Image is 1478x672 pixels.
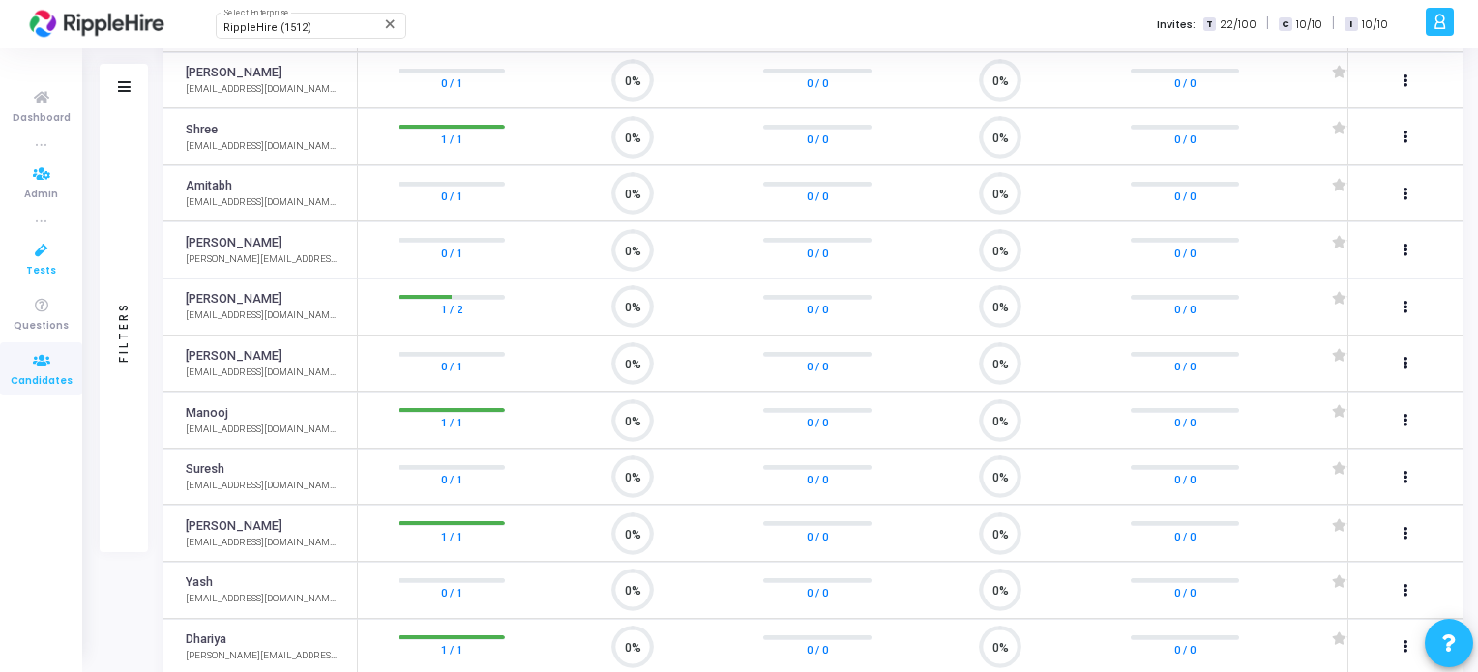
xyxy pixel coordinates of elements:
[441,357,462,376] a: 0 / 1
[1174,583,1196,602] a: 0 / 0
[186,630,226,649] a: Dhariya
[807,413,828,432] a: 0 / 0
[1174,526,1196,545] a: 0 / 0
[223,21,311,34] span: RippleHire (1512)
[807,73,828,93] a: 0 / 0
[13,110,71,127] span: Dashboard
[186,82,338,97] div: [EMAIL_ADDRESS][DOMAIN_NAME]
[24,5,169,44] img: logo
[807,640,828,659] a: 0 / 0
[441,470,462,489] a: 0 / 1
[1174,470,1196,489] a: 0 / 0
[186,365,338,380] div: [EMAIL_ADDRESS][DOMAIN_NAME]
[186,64,281,82] a: [PERSON_NAME]
[186,290,281,308] a: [PERSON_NAME]
[186,195,338,210] div: [EMAIL_ADDRESS][DOMAIN_NAME]
[1174,187,1196,206] a: 0 / 0
[441,640,462,659] a: 1 / 1
[1296,16,1322,33] span: 10/10
[1332,82,1404,99] div: 0
[807,130,828,149] a: 0 / 0
[807,300,828,319] a: 0 / 0
[1174,130,1196,149] a: 0 / 0
[807,243,828,262] a: 0 / 0
[1332,535,1404,551] div: 0
[186,177,232,195] a: Amitabh
[186,649,338,663] div: [PERSON_NAME][EMAIL_ADDRESS][DOMAIN_NAME]
[1362,16,1388,33] span: 10/10
[186,517,281,536] a: [PERSON_NAME]
[1332,479,1404,495] div: 0
[1332,365,1404,382] div: 0
[24,187,58,203] span: Admin
[186,139,338,154] div: [EMAIL_ADDRESS][DOMAIN_NAME]
[1279,17,1291,32] span: C
[1332,251,1404,268] div: 0
[441,187,462,206] a: 0 / 1
[807,357,828,376] a: 0 / 0
[26,263,56,279] span: Tests
[186,234,281,252] a: [PERSON_NAME]
[186,536,338,550] div: [EMAIL_ADDRESS][DOMAIN_NAME]
[383,16,399,32] mat-icon: Clear
[14,318,69,335] span: Questions
[441,413,462,432] a: 1 / 1
[441,300,462,319] a: 1 / 2
[1332,14,1335,34] span: |
[1174,357,1196,376] a: 0 / 0
[1203,17,1216,32] span: T
[1174,300,1196,319] a: 0 / 0
[441,73,462,93] a: 0 / 1
[1332,422,1404,438] div: 0
[807,187,828,206] a: 0 / 0
[807,526,828,545] a: 0 / 0
[186,347,281,365] a: [PERSON_NAME]
[11,373,73,390] span: Candidates
[1157,16,1196,33] label: Invites:
[1345,17,1357,32] span: I
[186,460,224,479] a: Suresh
[186,121,218,139] a: Shree
[441,526,462,545] a: 1 / 1
[1332,195,1404,212] div: 0
[186,573,213,592] a: Yash
[441,243,462,262] a: 0 / 1
[807,470,828,489] a: 0 / 0
[1332,308,1404,325] div: 0
[186,404,228,423] a: Manooj
[186,423,338,437] div: [EMAIL_ADDRESS][DOMAIN_NAME]
[807,583,828,602] a: 0 / 0
[1332,592,1404,608] div: 0
[186,479,338,493] div: [EMAIL_ADDRESS][DOMAIN_NAME]
[1174,640,1196,659] a: 0 / 0
[186,592,338,606] div: [EMAIL_ADDRESS][DOMAIN_NAME]
[1174,413,1196,432] a: 0 / 0
[1174,243,1196,262] a: 0 / 0
[1332,649,1404,665] div: 0
[1266,14,1269,34] span: |
[1220,16,1256,33] span: 22/100
[1332,138,1404,155] div: 0
[441,583,462,602] a: 0 / 1
[186,252,338,267] div: [PERSON_NAME][EMAIL_ADDRESS][DOMAIN_NAME]
[186,308,338,323] div: [EMAIL_ADDRESS][DOMAIN_NAME]
[115,225,133,438] div: Filters
[441,130,462,149] a: 1 / 1
[1174,73,1196,93] a: 0 / 0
